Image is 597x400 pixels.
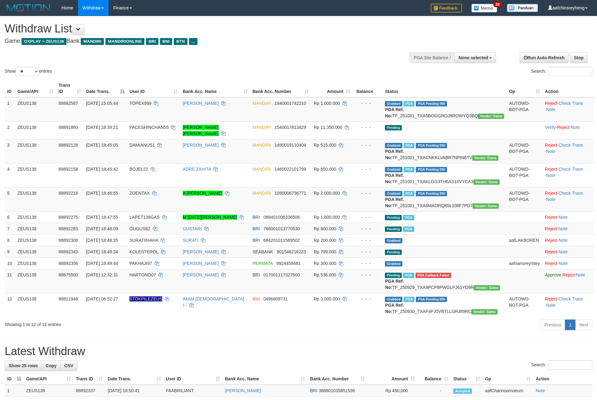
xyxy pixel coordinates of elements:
span: Copy 1460022101799 to clipboard [274,167,306,172]
a: [PERSON_NAME] [183,101,219,106]
span: PACESHINCHAN55 [129,125,169,130]
span: Vendor URL: https://trx31.1velocity.biz [474,285,500,290]
th: Action [542,80,594,97]
a: [PERSON_NAME] [PERSON_NAME] [183,125,219,136]
span: Rp 1.600.000 [314,215,340,220]
img: MOTION_logo.png [5,3,52,12]
th: User ID: activate to sort column ascending [163,373,222,385]
a: Check Trans [559,101,583,106]
b: PGA Ref. No: [385,149,404,160]
td: ZEUS138 [15,223,56,234]
a: [PERSON_NAME] [183,143,219,148]
span: BTN [174,38,187,45]
th: Status: activate to sort column ascending [451,373,483,385]
a: IMAM [DEMOGRAPHIC_DATA] I-- [183,296,244,308]
span: Rp 800.000 [314,226,336,231]
span: Rp 11.350.000 [314,125,342,130]
th: ID [5,80,15,97]
td: ZEUS138 [15,97,56,122]
span: [DATE] 18:49:34 [86,249,118,254]
th: Status [382,80,507,97]
a: Reject [545,261,557,266]
td: · · [542,163,594,187]
span: Pending [385,227,402,232]
div: - - - [355,190,380,196]
td: TF_251001_TXA6MAORQ85L108F7PD7 [382,187,507,211]
div: - - - [355,272,380,278]
label: Search: [531,67,592,76]
span: Copy [46,363,56,368]
a: Previous [540,320,565,330]
span: Copy 017001117327500 to clipboard [264,272,300,277]
a: [PERSON_NAME] [183,249,219,254]
td: ZEUS138 [15,257,56,269]
span: [DATE] 18:45:42 [86,167,118,172]
td: · [542,246,594,257]
td: ZEUS138 [15,139,56,163]
span: 88811948 [59,296,78,301]
td: · [542,257,594,269]
span: [DATE] 12:32:31 [86,272,118,277]
b: PGA Ref. No: [385,173,404,184]
a: Reject [545,143,557,148]
th: Bank Acc. Number: activate to sort column ascending [308,373,367,385]
a: Check Trans [559,167,583,172]
td: Rp 450,000 [367,385,417,397]
a: Verify [545,125,556,130]
select: Showentries [16,67,39,76]
div: - - - [355,296,380,302]
td: ZEUS138 [15,121,56,139]
span: PGA Pending [416,297,447,302]
span: Copy 9924459481 to clipboard [276,261,301,266]
a: Next [575,320,592,330]
span: Rp 799.000 [314,249,336,254]
span: [DATE] 18:39:21 [86,125,118,130]
a: Note [559,215,568,220]
td: aafLAKBOREN [507,234,542,246]
td: 10 [5,257,15,269]
th: Balance [353,80,383,97]
a: Reject [557,125,570,130]
a: Reject [545,101,557,106]
span: Copy 0496809731 to clipboard [264,296,288,301]
span: LAPET138GAS [129,215,160,220]
span: Nama rekening ada tanda titik/strip, harap diedit [129,296,163,301]
th: Op: activate to sort column ascending [507,80,542,97]
th: ID: activate to sort column descending [5,373,24,385]
span: Grabbed [385,167,402,172]
h1: Latest Withdraw [5,345,592,358]
span: Copy 366801035851536 to clipboard [319,388,355,393]
th: Amount: activate to sort column ascending [311,80,353,97]
div: - - - [355,142,380,148]
span: 88892283 [59,226,78,231]
th: Trans ID: activate to sort column ascending [73,373,105,385]
span: PGA Pending [416,143,447,148]
span: Grabbed [385,297,402,302]
td: AUTOWD-BOT-PGA [507,187,542,211]
span: BRI [253,272,260,277]
label: Search: [531,360,592,370]
img: Feedback.jpg [431,4,462,12]
span: Rp 1.000.000 [314,101,340,106]
th: Game/API: activate to sort column ascending [24,373,74,385]
span: Copy 1840001742210 to clipboard [274,101,306,106]
span: Pending [385,250,402,255]
span: BNI [160,38,172,45]
span: Vendor URL: https://trx31.1velocity.biz [472,155,498,161]
span: Pending [385,273,402,278]
span: Copy 901546216223 to clipboard [277,249,306,254]
td: ZEUS138 [24,385,74,397]
span: Copy 1090006736771 to clipboard [274,191,306,196]
a: Check Trans [559,296,583,301]
a: Note [559,226,568,231]
td: TF_251001_TXACNKKLVABR7NPIN6TV [382,139,507,163]
a: SURATI [183,238,198,243]
div: PGA Site Balance / [410,52,454,63]
span: [DATE] 18:45:05 [86,143,118,148]
span: Vendor URL: https://trx31.1velocity.biz [473,203,499,209]
td: 12 [5,293,15,317]
span: Rp 3.000.000 [314,296,340,301]
span: MANDIRI [253,143,271,148]
td: 4 [5,163,15,187]
div: - - - [355,226,380,232]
